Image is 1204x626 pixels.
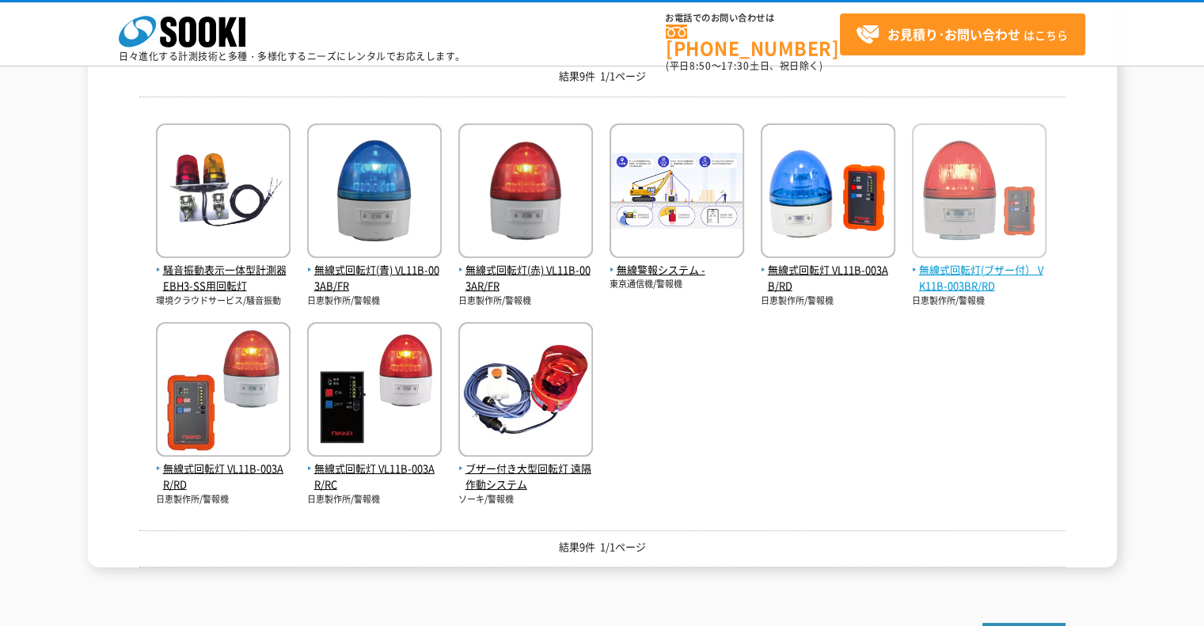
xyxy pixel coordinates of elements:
span: 17:30 [721,59,750,73]
p: 日恵製作所/警報機 [912,294,1046,308]
a: 騒音振動表示一体型計測器 EBH3-SS用回転灯 [156,245,291,294]
img: VL11B-003AB/FR [307,123,442,262]
img: VL11B-003AR/FR [458,123,593,262]
span: お電話でのお問い合わせは [666,13,840,23]
span: 騒音振動表示一体型計測器 EBH3-SS用回転灯 [156,262,291,295]
img: 遠隔作動システム [458,322,593,461]
a: 無線式回転灯 VL11B-003AB/RD [761,245,895,294]
img: VK11B-003BR/RD [912,123,1046,262]
p: 結果9件 1/1ページ [139,539,1065,556]
span: (平日 ～ 土日、祝日除く) [666,59,822,73]
span: 無線式回転灯(赤) VL11B-003AR/FR [458,262,593,295]
a: お見積り･お問い合わせはこちら [840,13,1085,55]
a: ブザー付き大型回転灯 遠隔作動システム [458,444,593,493]
img: VL11B-003AR/RC [307,322,442,461]
img: - [610,123,744,262]
span: 無線式回転灯 VL11B-003AR/RD [156,461,291,494]
p: 結果9件 1/1ページ [139,68,1065,85]
strong: お見積り･お問い合わせ [887,25,1020,44]
img: EBH3-SS用回転灯 [156,123,291,262]
a: 無線式回転灯(赤) VL11B-003AR/FR [458,245,593,294]
span: 8:50 [689,59,712,73]
p: 環境クラウドサービス/騒音振動 [156,294,291,308]
a: [PHONE_NUMBER] [666,25,840,57]
img: VL11B-003AR/RD [156,322,291,461]
span: 無線式回転灯 VL11B-003AB/RD [761,262,895,295]
p: 東京通信機/警報機 [610,278,744,291]
p: 日恵製作所/警報機 [761,294,895,308]
p: ソーキ/警報機 [458,493,593,506]
span: ブザー付き大型回転灯 遠隔作動システム [458,461,593,494]
p: 日恵製作所/警報機 [307,493,442,506]
span: 無線式回転灯 VL11B-003AR/RC [307,461,442,494]
p: 日恵製作所/警報機 [156,493,291,506]
a: 無線式回転灯(青) VL11B-003AB/FR [307,245,442,294]
img: VL11B-003AB/RD [761,123,895,262]
p: 日恵製作所/警報機 [458,294,593,308]
a: 無線警報システム - [610,245,744,279]
p: 日恵製作所/警報機 [307,294,442,308]
a: 無線式回転灯 VL11B-003AR/RC [307,444,442,493]
span: 無線式回転灯(青) VL11B-003AB/FR [307,262,442,295]
a: 無線式回転灯 VL11B-003AR/RD [156,444,291,493]
p: 日々進化する計測技術と多種・多様化するニーズにレンタルでお応えします。 [119,51,465,61]
span: 無線式回転灯(ブザー付） VK11B-003BR/RD [912,262,1046,295]
span: 無線警報システム - [610,262,744,279]
a: 無線式回転灯(ブザー付） VK11B-003BR/RD [912,245,1046,294]
span: はこちら [856,23,1068,47]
